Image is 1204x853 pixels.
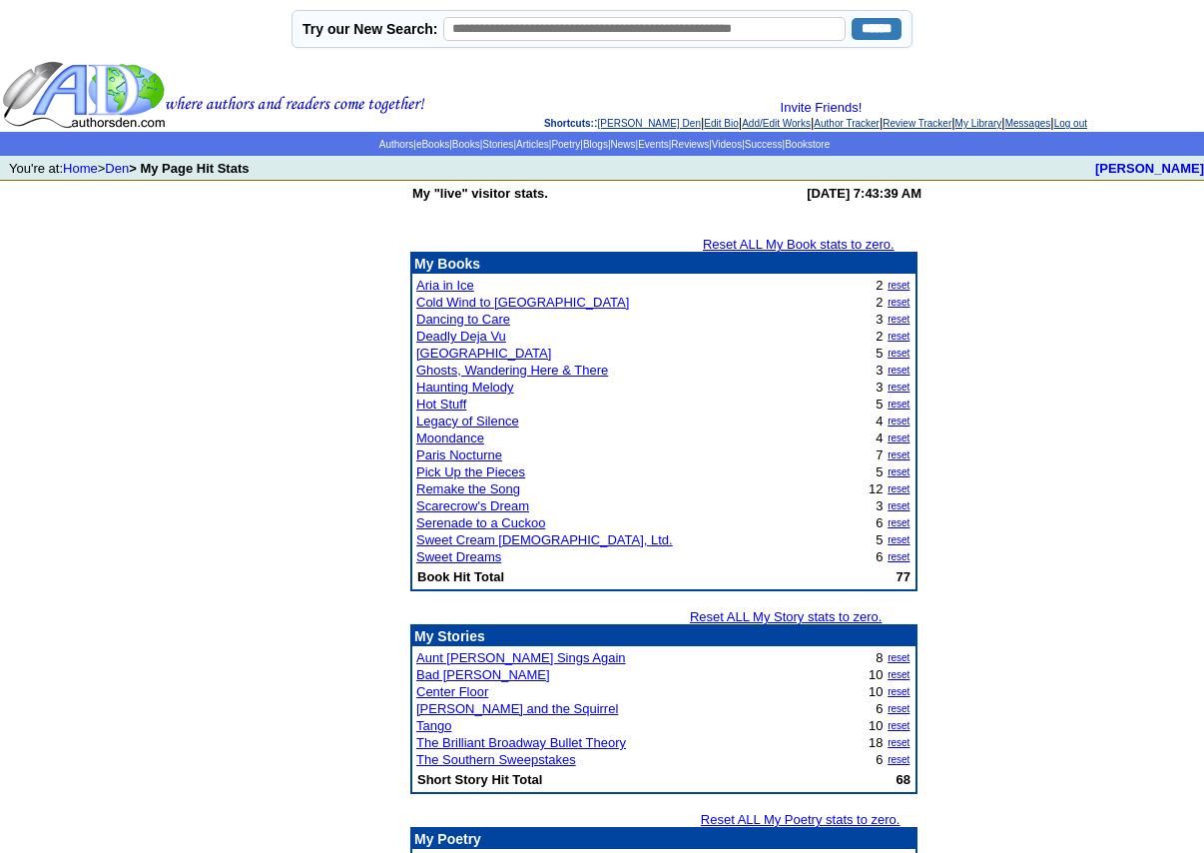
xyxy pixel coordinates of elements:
a: reset [888,399,909,410]
a: [PERSON_NAME] [1095,161,1204,176]
a: reset [888,382,909,393]
a: reset [888,280,909,291]
a: [PERSON_NAME] Den [598,118,701,129]
a: reset [888,669,909,680]
a: Poetry [551,139,580,150]
a: The Brilliant Broadway Bullet Theory [416,735,626,750]
a: Reset ALL My Story stats to zero. [690,609,882,624]
a: Remake the Song [416,481,520,496]
font: 10 [869,684,883,699]
span: Shortcuts: [544,118,594,129]
a: eBooks [416,139,449,150]
img: header_logo2.gif [2,60,425,130]
b: Book Hit Total [417,569,504,584]
a: reset [888,720,909,731]
a: Legacy of Silence [416,414,519,428]
font: 5 [876,464,883,479]
a: Haunting Melody [416,380,514,395]
a: Hot Stuff [416,397,466,412]
a: Articles [516,139,549,150]
font: 7 [876,447,883,462]
a: reset [888,534,909,545]
a: Events [638,139,669,150]
a: reset [888,551,909,562]
a: Reviews [671,139,709,150]
a: Sweet Dreams [416,549,501,564]
a: Dancing to Care [416,312,510,327]
font: 6 [876,701,883,716]
font: 18 [869,735,883,750]
a: Bad [PERSON_NAME] [416,667,550,682]
font: 6 [876,515,883,530]
a: Ghosts, Wandering Here & There [416,363,608,378]
font: 10 [869,667,883,682]
p: My Books [414,256,913,272]
a: The Southern Sweepstakes [416,752,576,767]
a: reset [888,365,909,376]
a: Books [452,139,480,150]
a: Paris Nocturne [416,447,502,462]
b: > My Page Hit Stats [129,161,249,176]
a: reset [888,686,909,697]
a: Reset ALL My Book stats to zero. [703,237,895,252]
b: 68 [897,772,910,787]
a: Reset ALL My Poetry stats to zero. [701,812,901,827]
b: Short Story Hit Total [417,772,542,787]
a: Messages [1005,118,1051,129]
font: 4 [876,414,883,428]
a: Scarecrow's Dream [416,498,529,513]
a: reset [888,449,909,460]
font: 10 [869,718,883,733]
a: Edit Bio [704,118,738,129]
p: My Stories [414,628,913,644]
a: Pick Up the Pieces [416,464,525,479]
a: Moondance [416,430,484,445]
a: Home [63,161,98,176]
font: 3 [876,312,883,327]
a: Add/Edit Works [742,118,811,129]
a: [GEOGRAPHIC_DATA] [416,346,551,361]
a: Blogs [583,139,608,150]
a: Invite Friends! [781,100,863,115]
a: reset [888,416,909,426]
a: Videos [712,139,742,150]
a: News [611,139,636,150]
a: My Library [955,118,1002,129]
a: reset [888,348,909,359]
a: Authors [379,139,413,150]
font: 5 [876,346,883,361]
b: [DATE] 7:43:39 AM [807,186,921,201]
a: Tango [416,718,451,733]
a: Sweet Cream [DEMOGRAPHIC_DATA], Ltd. [416,532,673,547]
a: Serenade to a Cuckoo [416,515,545,530]
a: reset [888,483,909,494]
b: My "live" visitor stats. [412,186,548,201]
font: 8 [876,650,883,665]
a: reset [888,297,909,308]
a: reset [888,314,909,325]
a: reset [888,517,909,528]
a: reset [888,652,909,663]
font: 2 [876,278,883,293]
a: reset [888,432,909,443]
font: 5 [876,397,883,412]
a: [PERSON_NAME] and the Squirrel [416,701,618,716]
a: Author Tracker [814,118,880,129]
a: reset [888,500,909,511]
b: 77 [897,569,910,584]
a: Stories [482,139,513,150]
font: 6 [876,549,883,564]
a: Cold Wind to [GEOGRAPHIC_DATA] [416,295,629,310]
font: 3 [876,363,883,378]
div: : | | | | | | | [429,100,1202,130]
a: Deadly Deja Vu [416,329,506,344]
a: Aunt [PERSON_NAME] Sings Again [416,650,626,665]
p: My Poetry [414,831,913,847]
a: reset [888,331,909,342]
a: Bookstore [785,139,830,150]
font: 12 [869,481,883,496]
font: 2 [876,295,883,310]
font: You're at: > [9,161,249,176]
a: Den [105,161,129,176]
